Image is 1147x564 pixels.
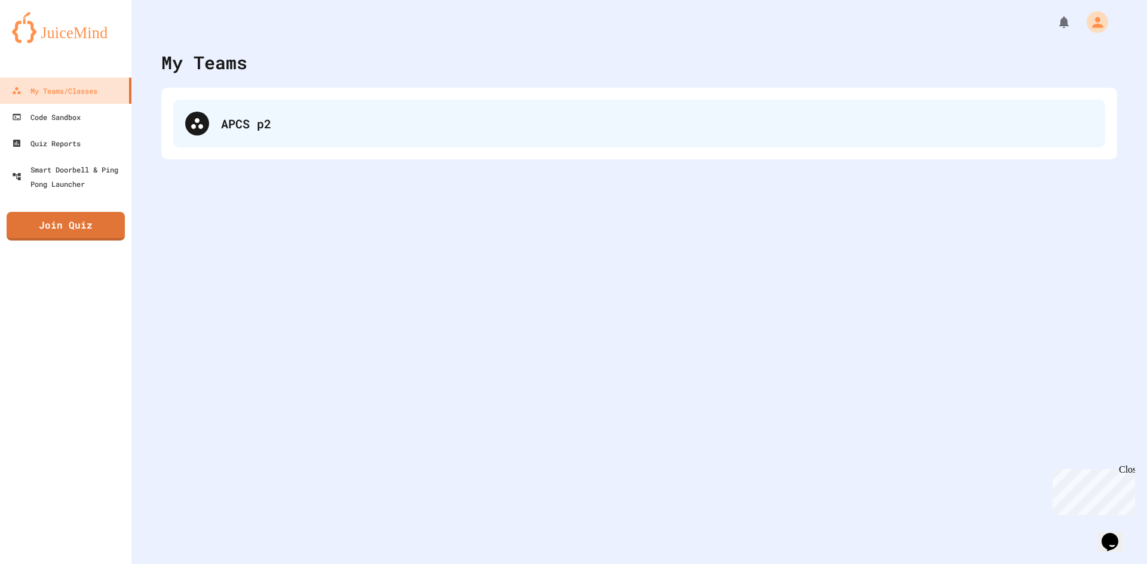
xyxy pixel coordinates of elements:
iframe: chat widget [1048,464,1135,515]
div: My Teams/Classes [12,84,97,98]
div: Code Sandbox [12,110,81,124]
div: My Notifications [1035,12,1074,32]
div: My Teams [161,49,247,76]
div: APCS p2 [221,115,1093,132]
a: Join Quiz [7,212,125,241]
div: Quiz Reports [12,136,81,150]
img: logo-orange.svg [12,12,119,43]
div: Smart Doorbell & Ping Pong Launcher [12,162,127,191]
div: APCS p2 [173,100,1105,147]
iframe: chat widget [1097,516,1135,552]
div: My Account [1074,8,1111,36]
div: Chat with us now!Close [5,5,82,76]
